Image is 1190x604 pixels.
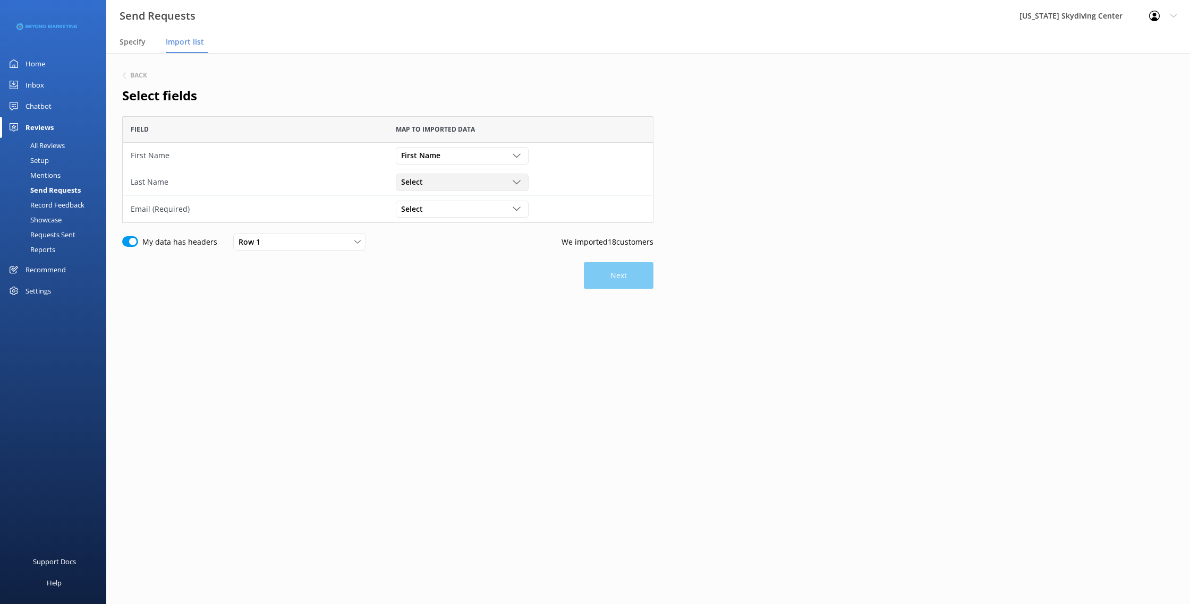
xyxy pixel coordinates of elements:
[142,236,217,248] label: My data has headers
[6,153,49,168] div: Setup
[401,203,429,215] span: Select
[239,236,267,248] span: Row 1
[6,212,62,227] div: Showcase
[130,72,147,79] h6: Back
[25,53,45,74] div: Home
[6,212,106,227] a: Showcase
[562,236,653,248] p: We imported 18 customers
[131,176,380,188] div: Last Name
[120,7,195,24] h3: Send Requests
[6,183,81,197] div: Send Requests
[6,197,106,212] a: Record Feedback
[6,153,106,168] a: Setup
[16,18,77,36] img: 3-1676954853.png
[166,37,204,47] span: Import list
[131,150,380,161] div: First Name
[25,280,51,301] div: Settings
[25,259,66,280] div: Recommend
[396,124,475,134] span: Map to imported data
[6,138,106,153] a: All Reviews
[6,168,106,183] a: Mentions
[122,85,653,106] h2: Select fields
[131,124,149,134] span: Field
[6,227,106,242] a: Requests Sent
[120,37,146,47] span: Specify
[25,117,54,138] div: Reviews
[47,572,62,593] div: Help
[6,138,65,153] div: All Reviews
[6,227,75,242] div: Requests Sent
[401,150,447,161] span: First Name
[6,242,55,257] div: Reports
[6,183,106,197] a: Send Requests
[122,143,653,222] div: grid
[131,203,380,215] div: Email (Required)
[122,72,147,79] button: Back
[6,168,61,183] div: Mentions
[25,74,44,96] div: Inbox
[25,96,52,117] div: Chatbot
[6,197,84,212] div: Record Feedback
[6,242,106,257] a: Reports
[33,551,76,572] div: Support Docs
[401,176,429,188] span: Select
